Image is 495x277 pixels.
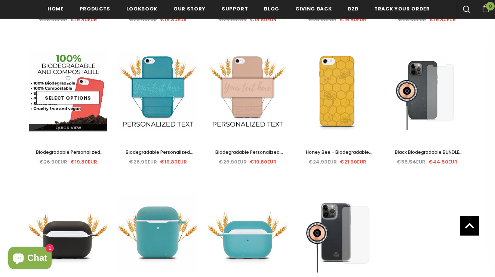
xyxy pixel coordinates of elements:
a: Select options [36,91,100,105]
span: €26.90EUR [219,16,247,23]
span: €19.80EUR [339,16,366,23]
span: €26.90EUR [129,158,157,165]
img: Fully Biodegradable and Compostable Red phone Case [29,51,107,131]
a: Black Biodegradable BUNDLE phone case + Screen Protector + Wireless Charger [388,148,466,156]
span: support [222,5,248,12]
span: €44.50EUR [428,158,458,165]
span: €26.90EUR [129,16,157,23]
span: €55.54EUR [397,158,425,165]
span: Blog [264,5,279,12]
span: €26.90EUR [219,158,247,165]
span: €19.80EUR [160,16,187,23]
span: Track your order [374,5,430,12]
span: €19.80EUR [160,158,187,165]
span: €19.80EUR [70,158,97,165]
span: Home [47,5,64,12]
span: €26.90EUR [39,16,67,23]
a: Honey Bee - Biodegradable phone case - Yellow, Orange and Black [298,148,376,156]
span: Honey Bee - Biodegradable phone case - Yellow, Orange and Black [299,149,375,172]
span: Products [80,5,110,12]
span: €26.90EUR [39,158,67,165]
inbox-online-store-chat: Shopify online store chat [6,247,54,271]
a: Biodegradable Personalized Phone Case - Ocean Blue [119,148,197,156]
span: €24.90EUR [308,158,337,165]
span: Giving back [295,5,332,12]
span: Our Story [173,5,206,12]
span: Quick View [55,125,81,131]
span: Biodegradable Personalized Phone Case - Red [36,149,104,164]
span: €19.80EUR [70,16,97,23]
span: €26.90EUR [308,16,336,23]
span: 0 [486,2,495,10]
span: Lookbook [126,5,157,12]
span: Black Biodegradable BUNDLE phone case + Screen Protector + Wireless Charger [390,149,465,172]
a: Quick View [29,124,107,131]
span: €26.90EUR [398,16,426,23]
span: €21.90EUR [340,158,366,165]
span: €19.80EUR [429,16,456,23]
span: Biodegradable Personalized Phone Case - Pastel Pink [215,149,283,164]
span: €19.80EUR [250,16,277,23]
span: €19.80EUR [250,158,277,165]
span: Biodegradable Personalized Phone Case - Ocean Blue [126,149,193,164]
a: Biodegradable Personalized Phone Case - Pastel Pink [208,148,287,156]
a: Biodegradable Personalized Phone Case - Red [29,148,107,156]
span: B2B [348,5,358,12]
a: 0 [476,3,495,12]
